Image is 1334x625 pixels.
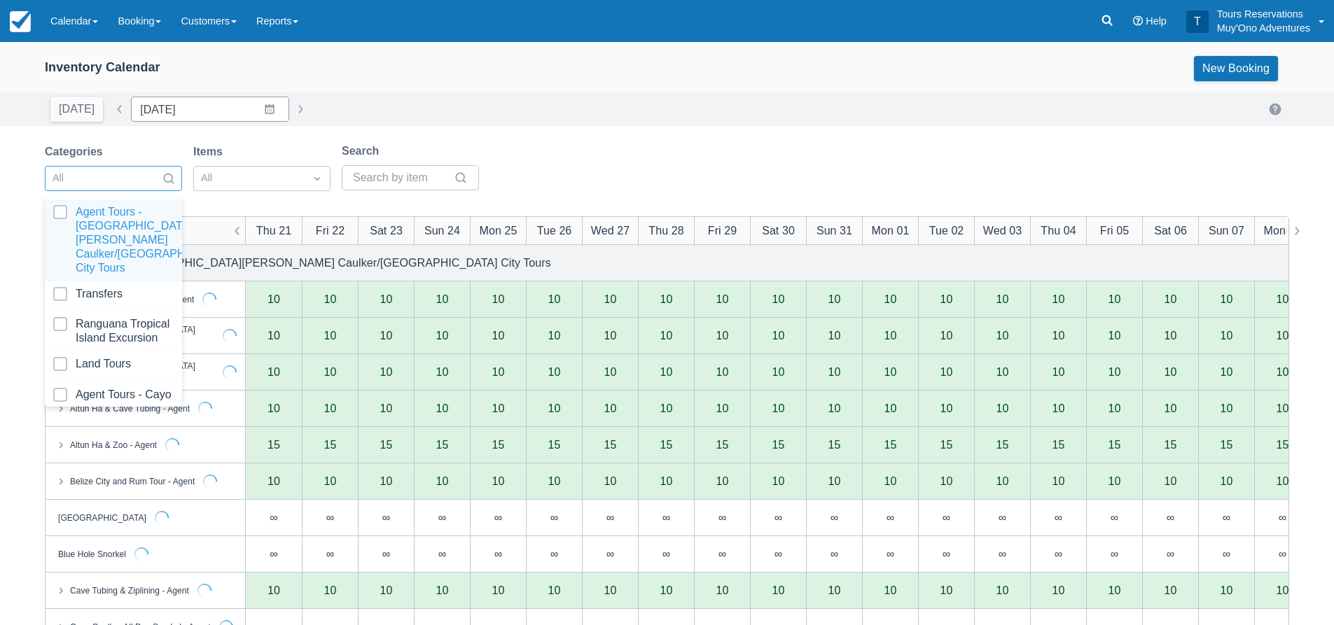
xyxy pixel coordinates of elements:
div: ∞ [750,536,806,573]
div: 15 [1052,439,1065,450]
div: ∞ [999,512,1006,523]
div: 10 [604,330,617,341]
div: 10 [940,584,953,596]
div: ∞ [1167,512,1174,523]
div: 10 [1142,354,1198,391]
div: ∞ [526,536,582,573]
div: 10 [492,366,505,377]
div: 15 [548,439,561,450]
div: ∞ [414,500,470,536]
div: 10 [1221,366,1233,377]
div: ∞ [358,536,414,573]
div: 10 [1109,366,1121,377]
div: ∞ [326,548,334,559]
div: 10 [716,402,729,414]
div: 10 [862,354,918,391]
div: ∞ [1198,536,1254,573]
div: 10 [1221,475,1233,486]
div: 10 [940,293,953,304]
div: ∞ [1055,548,1062,559]
div: 10 [604,366,617,377]
div: 10 [828,475,841,486]
div: 10 [996,584,1009,596]
div: ∞ [246,536,302,573]
p: Muy'Ono Adventures [1217,21,1310,35]
div: 10 [268,330,280,341]
div: 15 [380,439,393,450]
div: 10 [548,402,561,414]
div: ∞ [862,500,918,536]
div: 10 [884,584,897,596]
div: 10 [940,475,953,486]
div: Sat 06 [1154,222,1187,239]
div: Tue 26 [537,222,572,239]
div: 10 [1165,293,1177,304]
div: 10 [716,293,729,304]
div: 10 [1052,475,1065,486]
div: 15 [772,439,785,450]
div: 10 [750,318,806,354]
div: ∞ [526,500,582,536]
div: 10 [996,402,1009,414]
div: ∞ [1055,512,1062,523]
div: 10 [582,318,638,354]
div: 10 [660,475,673,486]
div: Belize City and Rum Tour - Agent [70,475,195,487]
span: Search [162,171,176,185]
div: ∞ [918,536,974,573]
div: 10 [1221,330,1233,341]
div: 10 [436,330,449,341]
div: ∞ [582,536,638,573]
div: 10 [1109,402,1121,414]
div: 10 [660,330,673,341]
div: 10 [660,402,673,414]
div: Sun 07 [1209,222,1244,239]
div: ∞ [1142,536,1198,573]
div: ∞ [270,512,277,523]
div: 10 [324,330,337,341]
div: 10 [548,366,561,377]
div: 15 [436,439,449,450]
div: Inventory Calendar [45,59,160,76]
div: 15 [268,439,280,450]
div: 10 [246,354,302,391]
div: 10 [548,330,561,341]
div: 10 [1052,402,1065,414]
div: ∞ [1030,536,1086,573]
div: ∞ [943,512,950,523]
div: ∞ [414,536,470,573]
div: Altun Ha & Cave Tubing - Agent [70,402,190,414]
div: Altun Ha & Zoo - Agent [70,438,157,451]
div: 10 [380,366,393,377]
div: ∞ [806,536,862,573]
div: 10 [996,330,1009,341]
div: 10 [884,366,897,377]
div: ∞ [862,536,918,573]
div: 10 [772,402,785,414]
div: Mon 01 [872,222,910,239]
div: 10 [414,354,470,391]
div: 15 [996,439,1009,450]
div: ∞ [1030,500,1086,536]
div: 10 [358,354,414,391]
div: ∞ [1111,548,1118,559]
div: 10 [268,475,280,486]
div: 15 [1221,439,1233,450]
div: 10 [246,318,302,354]
div: ∞ [246,500,302,536]
div: Blue Hole Snorkel [58,547,126,560]
div: ∞ [887,548,894,559]
div: 10 [1052,366,1065,377]
label: Items [193,143,228,160]
div: ∞ [550,512,558,523]
div: 15 [940,439,953,450]
div: ∞ [718,548,726,559]
div: ∞ [270,548,277,559]
div: 10 [1165,475,1177,486]
div: ∞ [606,512,614,523]
div: 10 [828,366,841,377]
div: 10 [940,330,953,341]
div: 10 [1142,318,1198,354]
div: Fri 29 [708,222,737,239]
div: [GEOGRAPHIC_DATA] [58,511,146,524]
